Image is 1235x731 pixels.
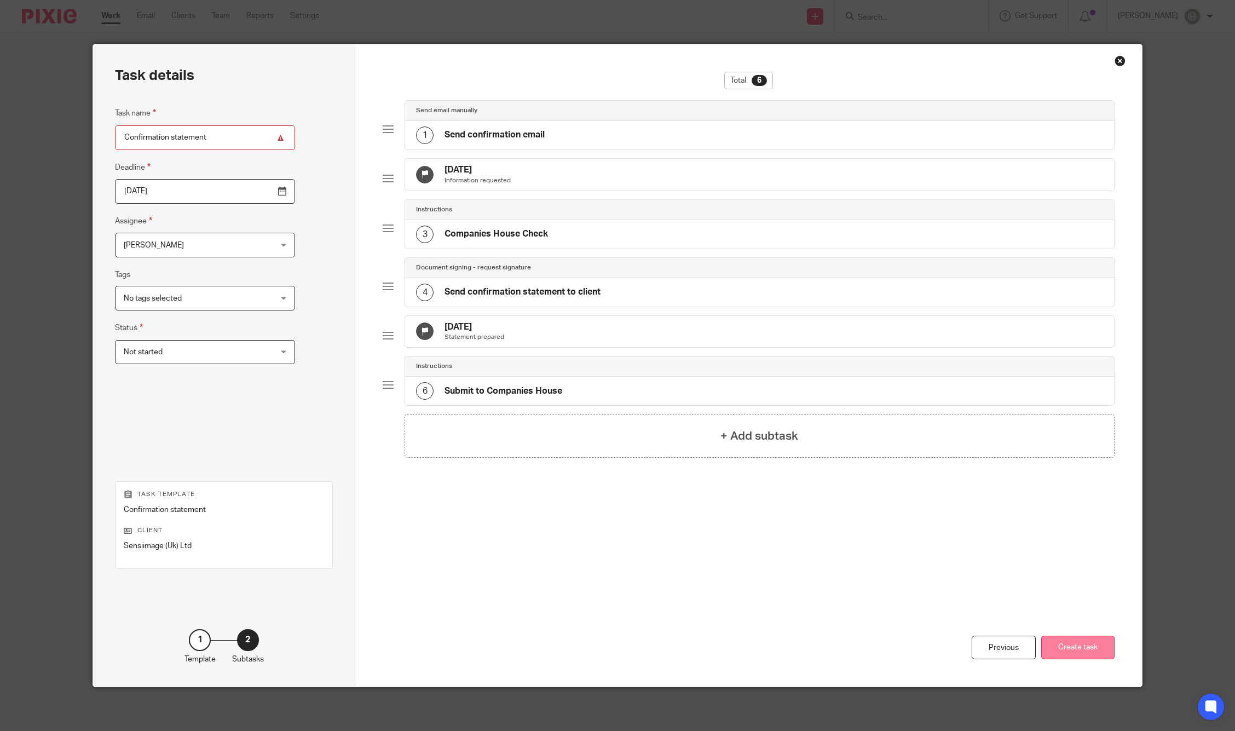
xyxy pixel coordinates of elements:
[1041,636,1115,659] button: Create task
[416,362,452,371] h4: Instructions
[124,295,182,302] span: No tags selected
[237,629,259,651] div: 2
[416,205,452,214] h4: Instructions
[752,75,767,86] div: 6
[416,382,434,400] div: 6
[115,107,156,119] label: Task name
[445,321,504,333] h4: [DATE]
[724,72,773,89] div: Total
[124,540,324,551] p: Sensiimage (Uk) Ltd
[115,125,295,150] input: Task name
[720,428,798,445] h4: + Add subtask
[184,654,216,665] p: Template
[189,629,211,651] div: 1
[445,228,548,240] h4: Companies House Check
[445,333,504,342] p: Statement prepared
[445,164,511,176] h4: [DATE]
[445,129,545,141] h4: Send confirmation email
[124,348,163,356] span: Not started
[115,179,295,204] input: Pick a date
[115,215,152,227] label: Assignee
[124,504,324,515] p: Confirmation statement
[445,176,511,185] p: Information requested
[1115,55,1126,66] div: Close this dialog window
[445,286,601,298] h4: Send confirmation statement to client
[416,263,531,272] h4: Document signing - request signature
[972,636,1036,659] div: Previous
[232,654,264,665] p: Subtasks
[416,126,434,144] div: 1
[445,385,562,397] h4: Submit to Companies House
[416,284,434,301] div: 4
[124,241,184,249] span: [PERSON_NAME]
[115,269,130,280] label: Tags
[416,226,434,243] div: 3
[124,526,324,535] p: Client
[124,490,324,499] p: Task template
[115,66,194,85] h2: Task details
[416,106,477,115] h4: Send email manually
[115,321,143,334] label: Status
[115,161,151,174] label: Deadline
